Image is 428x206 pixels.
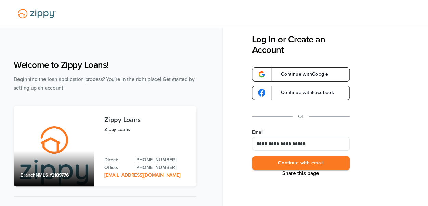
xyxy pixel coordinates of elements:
img: Lender Logo [14,6,60,21]
span: Beginning the loan application process? You're in the right place! Get started by setting up an a... [14,76,195,91]
span: Continue with Facebook [274,90,334,95]
a: Direct Phone: 512-975-2947 [135,156,190,164]
h3: Log In or Create an Account [252,34,350,55]
p: Zippy Loans [104,126,190,133]
input: Email Address [252,137,350,151]
h3: Zippy Loans [104,116,190,124]
span: NMLS #2189776 [36,172,69,178]
span: Continue with Google [274,72,328,77]
button: Continue with email [252,156,350,170]
img: google-logo [258,89,265,97]
p: Or [298,112,303,121]
p: Direct: [104,156,128,164]
a: Email Address: zippyguide@zippymh.com [104,172,180,178]
span: Branch [21,172,36,178]
h1: Welcome to Zippy Loans! [14,60,196,70]
img: google-logo [258,71,265,78]
a: Office Phone: 512-975-2947 [135,164,190,172]
p: Office: [104,164,128,172]
a: google-logoContinue withFacebook [252,86,350,100]
a: google-logoContinue withGoogle [252,67,350,82]
button: Share This Page [280,170,321,177]
label: Email [252,129,350,136]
